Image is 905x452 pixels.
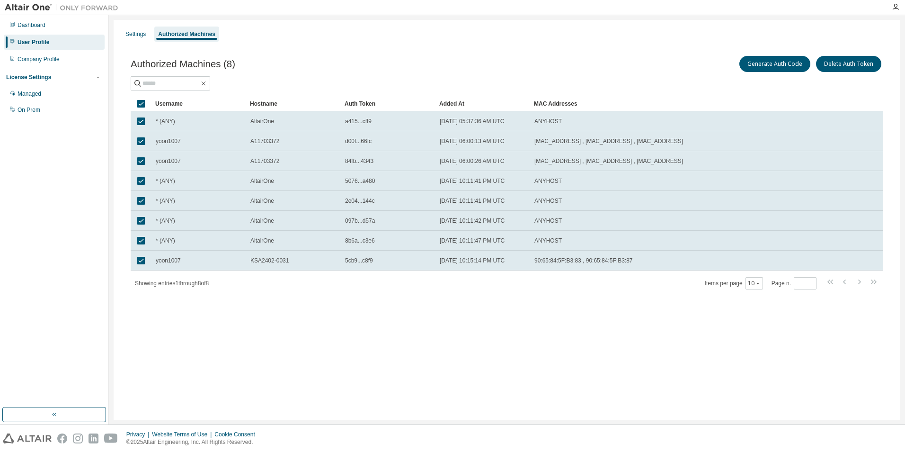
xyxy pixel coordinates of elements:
span: * (ANY) [156,237,175,244]
span: yoon1007 [156,257,181,264]
span: [MAC_ADDRESS] , [MAC_ADDRESS] , [MAC_ADDRESS] [534,137,683,145]
span: ANYHOST [534,177,562,185]
img: facebook.svg [57,434,67,443]
div: Auth Token [345,96,432,111]
span: A11703372 [250,157,279,165]
span: 84fb...4343 [345,157,373,165]
span: Showing entries 1 through 8 of 8 [135,280,209,287]
span: * (ANY) [156,197,175,205]
span: [DATE] 10:11:41 PM UTC [440,177,505,185]
button: 10 [748,280,761,287]
span: [DATE] 10:11:42 PM UTC [440,217,505,225]
div: On Prem [18,106,40,114]
div: Dashboard [18,21,45,29]
div: Username [155,96,242,111]
div: Cookie Consent [214,431,260,438]
div: Settings [125,30,146,38]
span: 5076...a480 [345,177,375,185]
span: * (ANY) [156,177,175,185]
span: [DATE] 10:15:14 PM UTC [440,257,505,264]
span: Authorized Machines (8) [131,59,235,70]
span: 8b6a...c3e6 [345,237,375,244]
span: Items per page [705,277,763,289]
p: © 2025 Altair Engineering, Inc. All Rights Reserved. [126,438,261,446]
span: AltairOne [250,237,274,244]
div: Company Profile [18,55,60,63]
span: ANYHOST [534,237,562,244]
span: yoon1007 [156,137,181,145]
span: ANYHOST [534,217,562,225]
div: User Profile [18,38,49,46]
span: KSA2402-0031 [250,257,289,264]
span: Page n. [772,277,816,289]
div: Privacy [126,431,152,438]
span: AltairOne [250,118,274,125]
img: youtube.svg [104,434,118,443]
span: [MAC_ADDRESS] , [MAC_ADDRESS] , [MAC_ADDRESS] [534,157,683,165]
span: yoon1007 [156,157,181,165]
span: 2e04...144c [345,197,375,205]
span: [DATE] 06:00:26 AM UTC [440,157,505,165]
span: [DATE] 10:11:41 PM UTC [440,197,505,205]
span: a415...cff9 [345,118,372,125]
span: ANYHOST [534,197,562,205]
div: Managed [18,90,41,98]
span: 5cb9...c8f9 [345,257,373,264]
span: 097b...d57a [345,217,375,225]
div: MAC Addresses [534,96,784,111]
img: altair_logo.svg [3,434,52,443]
span: AltairOne [250,177,274,185]
span: AltairOne [250,197,274,205]
div: Authorized Machines [158,30,215,38]
button: Delete Auth Token [816,56,881,72]
span: [DATE] 05:37:36 AM UTC [440,118,505,125]
div: License Settings [6,73,51,81]
img: Altair One [5,3,123,12]
span: * (ANY) [156,217,175,225]
span: 90:65:84:5F:B3:83 , 90:65:84:5F:B3:87 [534,257,633,264]
span: AltairOne [250,217,274,225]
span: A11703372 [250,137,279,145]
div: Website Terms of Use [152,431,214,438]
span: [DATE] 10:11:47 PM UTC [440,237,505,244]
img: instagram.svg [73,434,83,443]
span: d00f...66fc [345,137,372,145]
img: linkedin.svg [89,434,98,443]
span: ANYHOST [534,118,562,125]
span: * (ANY) [156,118,175,125]
div: Hostname [250,96,337,111]
div: Added At [439,96,526,111]
span: [DATE] 06:00:13 AM UTC [440,137,505,145]
button: Generate Auth Code [739,56,810,72]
